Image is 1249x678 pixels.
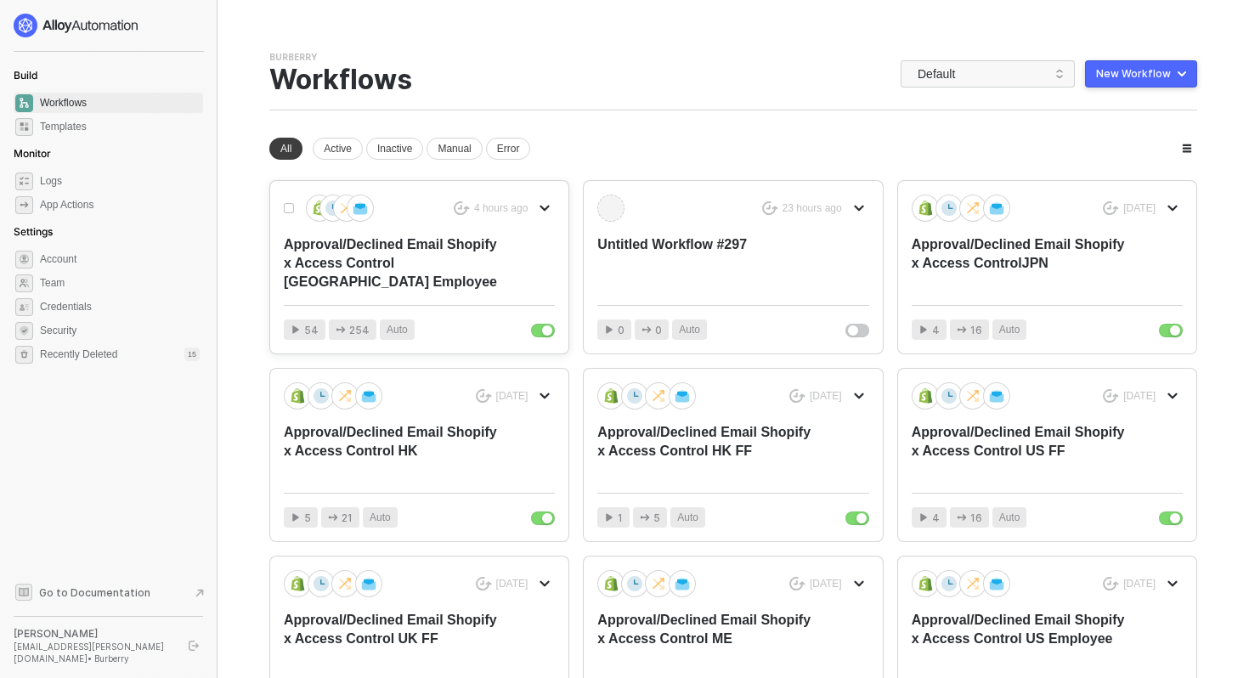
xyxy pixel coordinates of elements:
[1103,389,1119,404] span: icon-success-page
[14,147,51,160] span: Monitor
[854,579,864,589] span: icon-arrow-down
[476,577,492,591] span: icon-success-page
[191,585,208,602] span: document-arrow
[603,388,619,404] img: icon
[474,201,528,216] div: 4 hours ago
[655,322,662,338] span: 0
[627,576,642,591] img: icon
[1123,577,1156,591] div: [DATE]
[337,576,353,591] img: icon
[15,196,33,214] span: icon-app-actions
[1167,203,1178,213] span: icon-arrow-down
[597,235,814,291] div: Untitled Workflow #297
[854,391,864,401] span: icon-arrow-down
[627,388,642,404] img: icon
[496,389,528,404] div: [DATE]
[39,585,150,600] span: Go to Documentation
[1167,391,1178,401] span: icon-arrow-down
[1085,60,1197,88] button: New Workflow
[454,201,470,216] span: icon-success-page
[40,198,93,212] div: App Actions
[15,172,33,190] span: icon-logs
[269,64,412,96] div: Workflows
[312,201,327,216] img: icon
[15,94,33,112] span: dashboard
[15,584,32,601] span: documentation
[284,611,500,667] div: Approval/Declined Email Shopify x Access Control UK FF
[184,347,200,361] div: 15
[597,611,814,667] div: Approval/Declined Email Shopify x Access Control ME
[603,576,619,591] img: icon
[313,138,363,160] div: Active
[1123,389,1156,404] div: [DATE]
[989,388,1004,404] img: icon
[370,510,391,526] span: Auto
[970,510,982,526] span: 16
[918,61,1065,87] span: Default
[651,576,666,591] img: icon
[932,322,940,338] span: 4
[989,201,1004,216] img: icon
[284,235,500,291] div: Approval/Declined Email Shopify x Access Control [GEOGRAPHIC_DATA] Employee
[640,512,650,523] span: icon-app-actions
[1167,579,1178,589] span: icon-arrow-down
[618,510,623,526] span: 1
[653,510,660,526] span: 5
[675,388,690,404] img: icon
[941,201,957,216] img: icon
[361,388,376,404] img: icon
[15,346,33,364] span: settings
[854,203,864,213] span: icon-arrow-down
[641,325,652,335] span: icon-app-actions
[349,322,370,338] span: 254
[965,388,981,404] img: icon
[387,322,408,338] span: Auto
[15,322,33,340] span: security
[783,201,842,216] div: 23 hours ago
[597,423,814,479] div: Approval/Declined Email Shopify x Access Control HK FF
[269,51,317,64] div: Burberry
[314,388,329,404] img: icon
[540,203,550,213] span: icon-arrow-down
[677,510,698,526] span: Auto
[14,582,204,602] a: Knowledge Base
[789,389,805,404] span: icon-success-page
[618,322,624,338] span: 0
[290,388,305,404] img: icon
[762,201,778,216] span: icon-success-page
[361,576,376,591] img: icon
[14,14,203,37] a: logo
[918,201,933,216] img: icon
[15,274,33,292] span: team
[1103,577,1119,591] span: icon-success-page
[325,201,341,216] img: icon
[999,510,1020,526] span: Auto
[15,251,33,268] span: settings
[540,579,550,589] span: icon-arrow-down
[912,611,1128,667] div: Approval/Declined Email Shopify x Access Control US Employee
[957,512,967,523] span: icon-app-actions
[540,391,550,401] span: icon-arrow-down
[989,576,1004,591] img: icon
[651,388,666,404] img: icon
[486,138,531,160] div: Error
[314,576,329,591] img: icon
[15,118,33,136] span: marketplace
[40,249,200,269] span: Account
[810,389,842,404] div: [DATE]
[965,201,981,216] img: icon
[918,388,933,404] img: icon
[941,388,957,404] img: icon
[675,576,690,591] img: icon
[339,201,354,216] img: icon
[970,322,982,338] span: 16
[40,273,200,293] span: Team
[932,510,940,526] span: 4
[14,69,37,82] span: Build
[810,577,842,591] div: [DATE]
[40,347,117,362] span: Recently Deleted
[14,627,173,641] div: [PERSON_NAME]
[40,320,200,341] span: Security
[999,322,1020,338] span: Auto
[342,510,353,526] span: 21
